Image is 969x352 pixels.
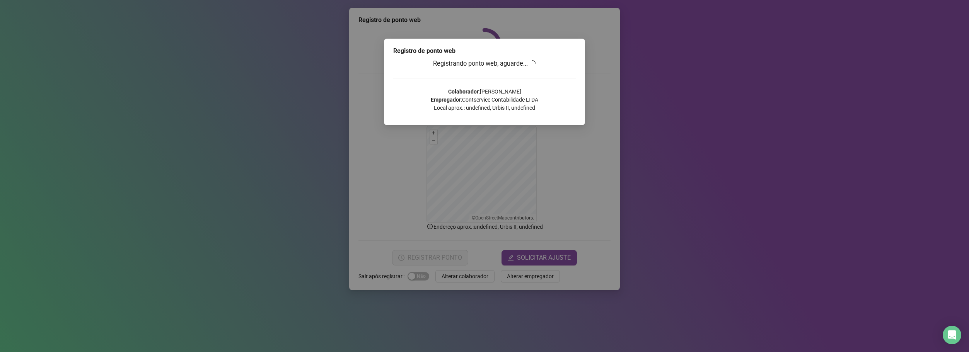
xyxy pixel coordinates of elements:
[448,88,479,95] strong: Colaborador
[529,60,536,66] span: loading
[393,46,576,56] div: Registro de ponto web
[431,97,461,103] strong: Empregador
[393,59,576,69] h3: Registrando ponto web, aguarde...
[943,326,961,344] div: Open Intercom Messenger
[393,88,576,112] p: : [PERSON_NAME] : Contservice Contabilidade LTDA Local aprox.: undefined, Urbis II, undefined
